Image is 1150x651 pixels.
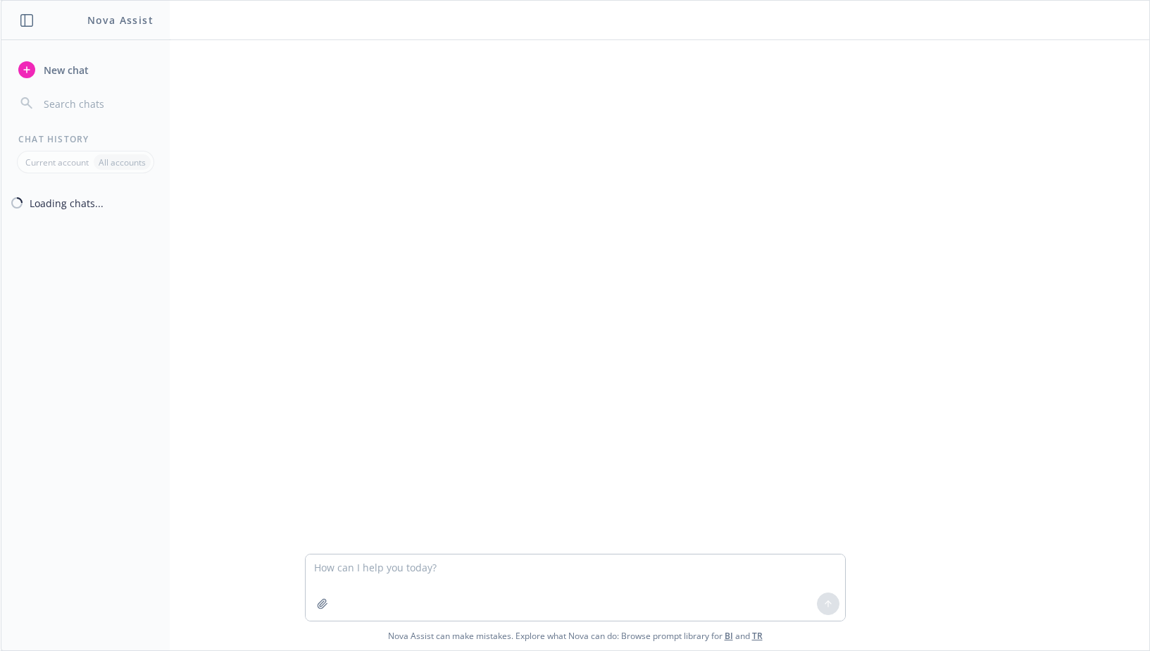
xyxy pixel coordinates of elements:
a: BI [725,630,733,642]
a: TR [752,630,763,642]
span: Nova Assist can make mistakes. Explore what Nova can do: Browse prompt library for and [6,621,1144,650]
input: Search chats [41,94,153,113]
h1: Nova Assist [87,13,154,27]
div: Chat History [1,133,170,145]
button: Loading chats... [1,190,170,216]
p: Current account [25,156,89,168]
p: All accounts [99,156,146,168]
button: New chat [13,57,158,82]
span: New chat [41,63,89,77]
